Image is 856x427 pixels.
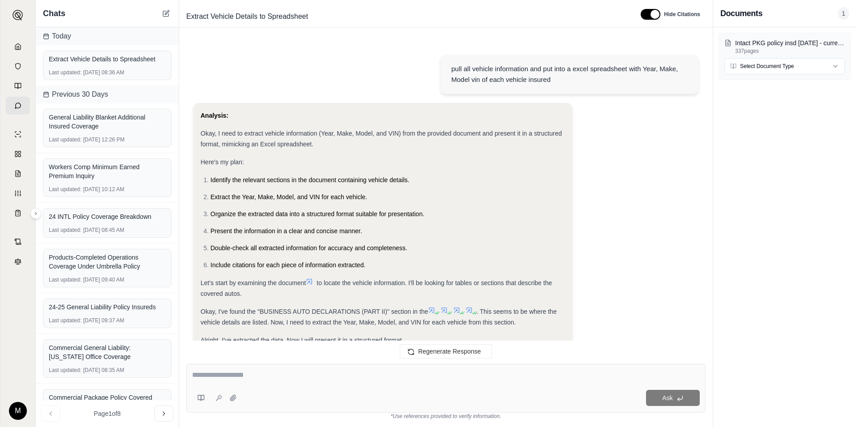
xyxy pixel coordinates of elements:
[183,9,312,24] span: Extract Vehicle Details to Spreadsheet
[49,303,166,312] div: 24-25 General Liability Policy Insureds
[49,136,81,143] span: Last updated:
[49,226,81,234] span: Last updated:
[49,393,166,411] div: Commercial Package Policy Covered Properties
[13,10,23,21] img: Expand sidebar
[735,47,845,55] p: 337 pages
[400,344,492,359] button: Regenerate Response
[6,233,30,251] a: Contract Analysis
[210,210,424,218] span: Organize the extracted data into a structured format suitable for presentation.
[6,252,30,270] a: Legal Search Engine
[6,125,30,143] a: Single Policy
[49,186,166,193] div: [DATE] 10:12 AM
[662,394,672,401] span: Ask
[6,97,30,115] a: Chat
[49,69,81,76] span: Last updated:
[49,276,81,283] span: Last updated:
[451,64,688,85] div: pull all vehicle information and put into a excel spreadsheet with Year, Make, Model vin of each ...
[94,409,121,418] span: Page 1 of 8
[724,38,845,55] button: Intact PKG policy insd [DATE] - current.pdf337pages
[49,212,166,221] div: 24 INTL Policy Coverage Breakdown
[43,7,65,20] span: Chats
[9,402,27,420] div: M
[9,6,27,24] button: Expand sidebar
[49,367,81,374] span: Last updated:
[201,308,428,315] span: Okay, I've found the "BUSINESS AUTO DECLARATIONS (PART II)" section in the
[161,8,171,19] button: New Chat
[49,276,166,283] div: [DATE] 09:40 AM
[210,261,365,269] span: Include citations for each piece of information extracted.
[30,208,41,219] button: Expand sidebar
[49,136,166,143] div: [DATE] 12:26 PM
[36,27,179,45] div: Today
[49,317,166,324] div: [DATE] 09:37 AM
[6,57,30,75] a: Documents Vault
[36,85,179,103] div: Previous 30 Days
[201,130,562,148] span: Okay, I need to extract vehicle information (Year, Make, Model, and VIN) from the provided docume...
[201,158,244,166] span: Here's my plan:
[49,343,166,361] div: Commercial General Liability: [US_STATE] Office Coverage
[201,337,403,344] span: Alright, I've extracted the data. Now I will present it in a structured format.
[6,184,30,202] a: Custom Report
[646,390,700,406] button: Ask
[664,11,700,18] span: Hide Citations
[186,413,706,420] div: *Use references provided to verify information.
[201,308,556,326] span: . This seems to be where the vehicle details are listed. Now, I need to extract the Year, Make, M...
[6,204,30,222] a: Coverage Table
[838,7,849,20] span: 1
[49,69,166,76] div: [DATE] 08:36 AM
[6,38,30,56] a: Home
[210,227,362,235] span: Present the information in a clear and concise manner.
[6,145,30,163] a: Policy Comparisons
[49,55,166,64] div: Extract Vehicle Details to Spreadsheet
[6,165,30,183] a: Claim Coverage
[418,348,481,355] span: Regenerate Response
[49,317,81,324] span: Last updated:
[210,193,367,201] span: Extract the Year, Make, Model, and VIN for each vehicle.
[49,367,166,374] div: [DATE] 08:35 AM
[201,279,306,286] span: Let's start by examining the document
[201,112,228,119] strong: Analysis:
[49,162,166,180] div: Workers Comp Minimum Earned Premium Inquiry
[735,38,845,47] p: Intact PKG policy insd 10.1.2023 - current.pdf
[49,226,166,234] div: [DATE] 08:45 AM
[183,9,630,24] div: Edit Title
[720,7,762,20] h3: Documents
[6,77,30,95] a: Prompt Library
[49,113,166,131] div: General Liability Blanket Additional Insured Coverage
[49,253,166,271] div: Products-Completed Operations Coverage Under Umbrella Policy
[210,176,409,184] span: Identify the relevant sections in the document containing vehicle details.
[210,244,407,252] span: Double-check all extracted information for accuracy and completeness.
[201,279,552,297] span: to locate the vehicle information. I'll be looking for tables or sections that describe the cover...
[49,186,81,193] span: Last updated:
